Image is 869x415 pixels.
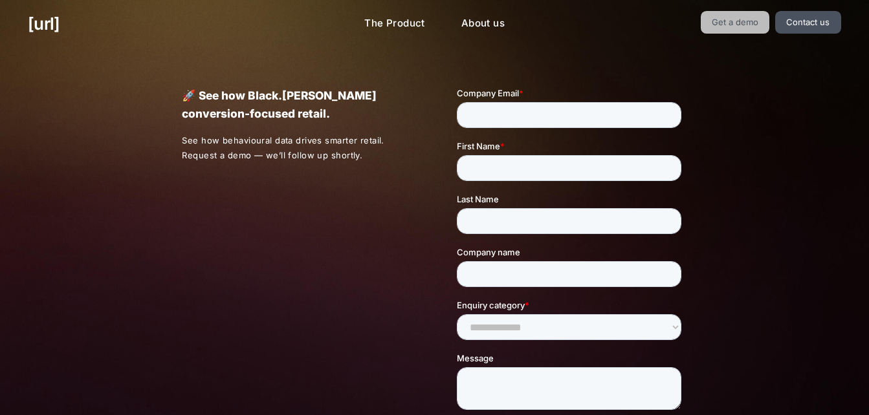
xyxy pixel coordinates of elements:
[775,11,841,34] a: Contact us
[451,11,515,36] a: About us
[28,11,60,36] a: [URL]
[182,87,412,123] p: 🚀 See how Black.[PERSON_NAME] conversion-focused retail.
[354,11,435,36] a: The Product
[701,11,770,34] a: Get a demo
[182,133,412,163] p: See how behavioural data drives smarter retail. Request a demo — we’ll follow up shortly.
